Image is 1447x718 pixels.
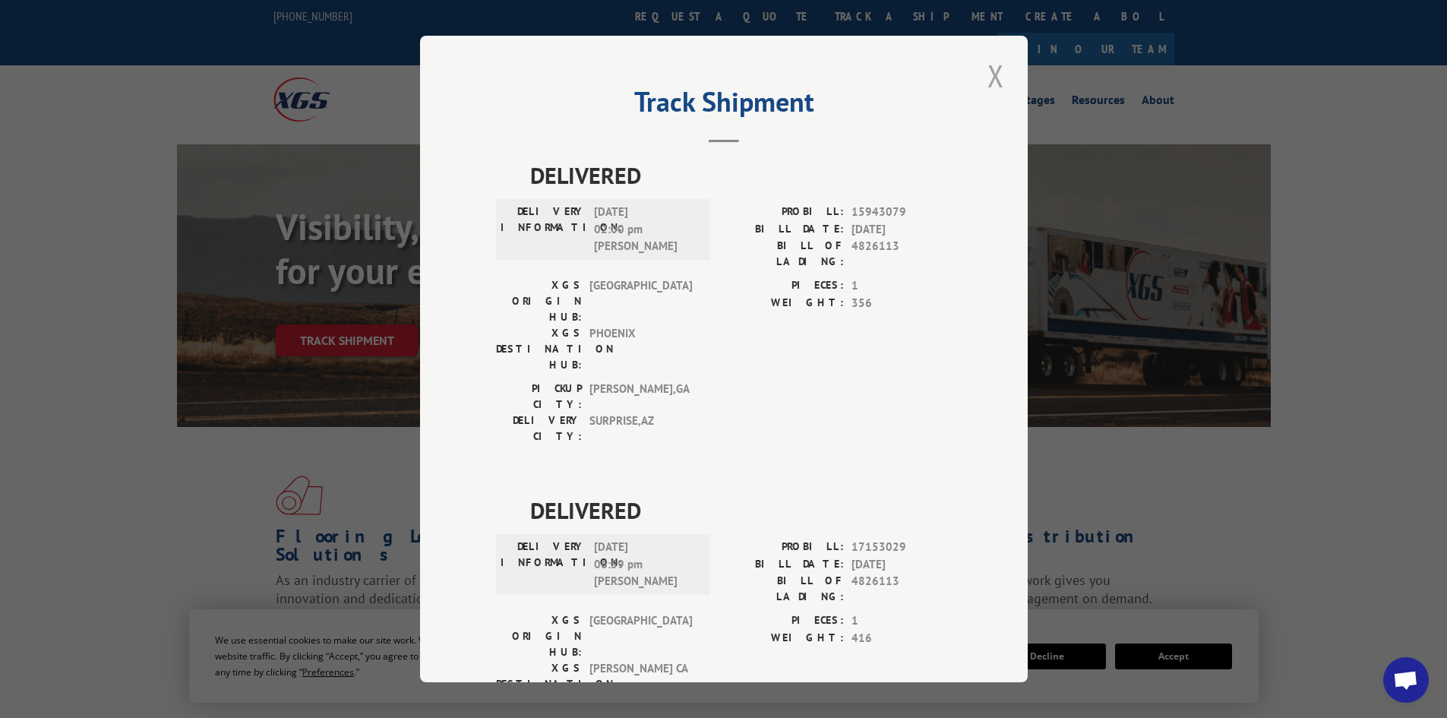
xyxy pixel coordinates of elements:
span: DELIVERED [530,493,952,527]
label: BILL OF LADING: [724,573,844,605]
span: 1 [851,612,952,630]
label: DELIVERY CITY: [496,413,582,444]
span: 15943079 [851,204,952,221]
label: XGS ORIGIN HUB: [496,277,582,325]
label: BILL OF LADING: [724,238,844,270]
span: [PERSON_NAME] , GA [589,381,692,413]
label: XGS DESTINATION HUB: [496,325,582,373]
span: 4826113 [851,573,952,605]
label: PROBILL: [724,204,844,221]
span: SURPRISE , AZ [589,413,692,444]
label: WEIGHT: [724,630,844,647]
span: PHOENIX [589,325,692,373]
label: DELIVERY INFORMATION: [501,204,586,255]
span: 356 [851,295,952,312]
label: PICKUP CITY: [496,381,582,413]
span: [DATE] [851,221,952,239]
label: XGS ORIGIN HUB: [496,612,582,660]
span: [DATE] 06:59 pm [PERSON_NAME] [594,539,697,590]
span: 17153029 [851,539,952,556]
h2: Track Shipment [496,91,952,120]
label: PIECES: [724,277,844,295]
span: 416 [851,630,952,647]
label: WEIGHT: [724,295,844,312]
label: PROBILL: [724,539,844,556]
label: DELIVERY INFORMATION: [501,539,586,590]
label: BILL DATE: [724,556,844,574]
label: BILL DATE: [724,221,844,239]
span: DELIVERED [530,158,952,192]
button: Close modal [983,55,1009,96]
span: [DATE] 02:00 pm [PERSON_NAME] [594,204,697,255]
span: 4826113 [851,238,952,270]
span: [GEOGRAPHIC_DATA] [589,277,692,325]
label: XGS DESTINATION HUB: [496,660,582,708]
span: [GEOGRAPHIC_DATA] [589,612,692,660]
label: PIECES: [724,612,844,630]
span: 1 [851,277,952,295]
span: [PERSON_NAME] CA [589,660,692,708]
span: [DATE] [851,556,952,574]
a: Open chat [1383,657,1429,703]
